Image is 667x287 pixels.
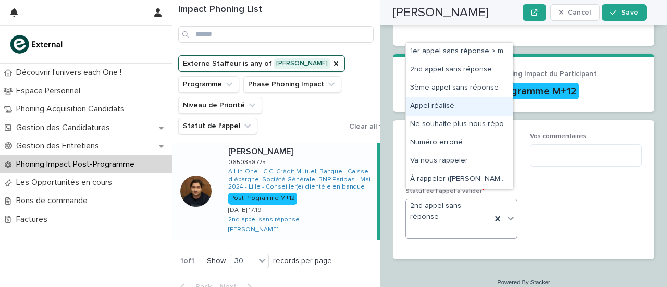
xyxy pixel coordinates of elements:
[178,4,374,16] h1: Impact Phoning List
[405,188,485,194] span: Statut de l'appel à valider
[468,83,579,99] div: Post Programme M+12
[567,9,591,16] span: Cancel
[228,226,278,233] a: [PERSON_NAME]
[230,256,255,267] div: 30
[243,76,341,93] button: Phase Phoning Impact
[497,279,550,285] a: Powered By Stacker
[178,76,239,93] button: Programme
[12,141,107,151] p: Gestion des Entretiens
[172,248,203,274] p: 1 of 1
[172,143,380,240] a: [PERSON_NAME][PERSON_NAME] 06503587750650358775 All-in-One - CIC, Crédit Mutuel, Banque - Caisse ...
[228,216,300,223] a: 2nd appel sans réponse
[410,201,487,222] span: 2nd appel sans réponse
[451,70,597,78] span: Phase de Monitoring Impact du Participant
[530,133,586,140] span: Vos commentaires
[12,104,133,114] p: Phoning Acquisition Candidats
[349,123,399,130] span: Clear all filters
[345,119,399,134] button: Clear all filters
[12,159,143,169] p: Phoning Impact Post-Programme
[12,215,56,224] p: Factures
[12,123,118,133] p: Gestion des Candidatures
[12,178,120,188] p: Les Opportunités en cours
[550,4,600,21] button: Cancel
[406,43,513,61] div: 1er appel sans réponse > message laissé
[12,86,89,96] p: Espace Personnel
[228,145,295,157] p: [PERSON_NAME]
[228,193,297,204] div: Post Programme M+12
[228,157,268,166] p: 0650358775
[8,34,66,55] img: bc51vvfgR2QLHU84CWIQ
[406,97,513,116] div: Appel réalisé
[273,257,332,266] p: records per page
[406,79,513,97] div: 3ème appel sans réponse
[178,118,257,134] button: Statut de l'appel
[207,257,226,266] p: Show
[12,196,96,206] p: Bons de commande
[621,9,638,16] span: Save
[406,61,513,79] div: 2nd appel sans réponse
[393,5,489,20] h2: Mohamad hamza AL ABIAD
[406,116,513,134] div: Ne souhaite plus nous répondre
[12,68,130,78] p: Découvrir l'univers each One !
[178,26,374,43] input: Search
[178,97,262,114] button: Niveau de Priorité
[406,152,513,170] div: Va nous rappeler
[228,168,373,191] a: All-in-One - CIC, Crédit Mutuel, Banque - Caisse d'épargne, Société Générale, BNP Paribas - Mai 2...
[406,170,513,189] div: À rappeler (créneau en commentaire)
[602,4,646,21] button: Save
[406,134,513,152] div: Numéro erroné
[178,55,345,72] button: Externe Staffeur
[228,207,262,214] p: [DATE] 17:19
